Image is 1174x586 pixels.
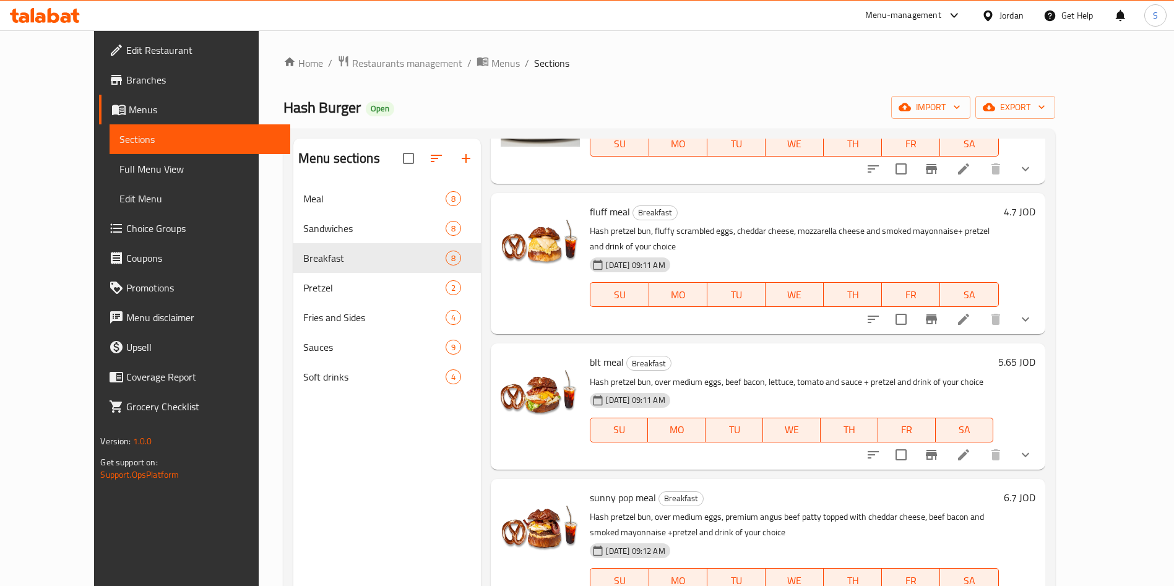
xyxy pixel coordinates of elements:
[491,56,520,71] span: Menus
[303,310,446,325] span: Fries and Sides
[451,144,481,173] button: Add section
[501,353,580,433] img: blt meal
[421,144,451,173] span: Sort sections
[917,304,946,334] button: Branch-specific-item
[1011,304,1040,334] button: show more
[100,467,179,483] a: Support.OpsPlatform
[633,205,677,220] span: Breakfast
[824,282,882,307] button: TH
[129,102,280,117] span: Menus
[632,205,678,220] div: Breakfast
[707,132,766,157] button: TU
[887,135,935,153] span: FR
[883,421,931,439] span: FR
[337,55,462,71] a: Restaurants management
[654,135,702,153] span: MO
[888,442,914,468] span: Select to update
[1011,154,1040,184] button: show more
[901,100,960,115] span: import
[865,8,941,23] div: Menu-management
[917,440,946,470] button: Branch-specific-item
[1018,447,1033,462] svg: Show Choices
[446,369,461,384] div: items
[712,135,761,153] span: TU
[110,154,290,184] a: Full Menu View
[283,56,323,71] a: Home
[126,72,280,87] span: Branches
[858,440,888,470] button: sort-choices
[446,191,461,206] div: items
[981,440,1011,470] button: delete
[293,213,481,243] div: Sandwiches8
[303,191,446,206] span: Meal
[590,509,998,540] p: Hash pretzel bun, over medium eggs, premium angus beef patty topped with cheddar cheese, beef bac...
[1011,440,1040,470] button: show more
[99,362,290,392] a: Coverage Report
[888,306,914,332] span: Select to update
[981,154,1011,184] button: delete
[882,132,940,157] button: FR
[940,282,998,307] button: SA
[649,282,707,307] button: MO
[659,491,703,506] span: Breakfast
[1018,162,1033,176] svg: Show Choices
[126,280,280,295] span: Promotions
[917,154,946,184] button: Branch-specific-item
[446,280,461,295] div: items
[858,154,888,184] button: sort-choices
[595,286,644,304] span: SU
[446,340,461,355] div: items
[590,418,648,442] button: SU
[126,221,280,236] span: Choice Groups
[126,340,280,355] span: Upsell
[446,251,461,265] div: items
[595,135,644,153] span: SU
[887,286,935,304] span: FR
[126,369,280,384] span: Coverage Report
[99,243,290,273] a: Coupons
[658,491,704,506] div: Breakfast
[293,243,481,273] div: Breakfast8
[126,251,280,265] span: Coupons
[829,286,877,304] span: TH
[126,310,280,325] span: Menu disclaimer
[945,286,993,304] span: SA
[99,65,290,95] a: Branches
[710,421,758,439] span: TU
[858,304,888,334] button: sort-choices
[293,179,481,397] nav: Menu sections
[654,286,702,304] span: MO
[891,96,970,119] button: import
[956,312,971,327] a: Edit menu item
[627,356,671,371] span: Breakfast
[126,43,280,58] span: Edit Restaurant
[712,286,761,304] span: TU
[824,132,882,157] button: TH
[99,332,290,362] a: Upsell
[878,418,936,442] button: FR
[763,418,821,442] button: WE
[303,369,446,384] span: Soft drinks
[303,251,446,265] span: Breakfast
[133,433,152,449] span: 1.0.0
[100,454,157,470] span: Get support on:
[446,193,460,205] span: 8
[525,56,529,71] li: /
[707,282,766,307] button: TU
[590,202,630,221] span: fluff meal
[601,545,670,557] span: [DATE] 09:12 AM
[590,488,656,507] span: sunny pop meal
[590,374,993,390] p: Hash pretzel bun, over medium eggs, beef bacon, lettuce, tomato and sauce + pretzel and drink of ...
[126,399,280,414] span: Grocery Checklist
[446,312,460,324] span: 4
[882,282,940,307] button: FR
[477,55,520,71] a: Menus
[1004,489,1035,506] h6: 6.7 JOD
[467,56,472,71] li: /
[446,223,460,235] span: 8
[303,340,446,355] span: Sauces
